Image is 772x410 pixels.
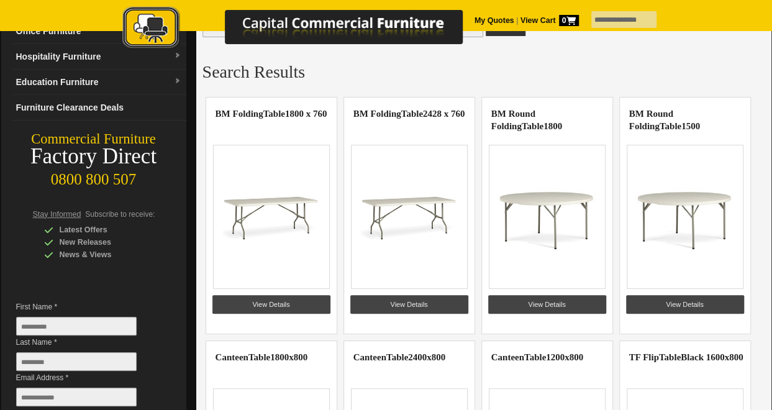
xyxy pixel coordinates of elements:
div: Commercial Furniture [1,130,186,148]
input: Email Address * [16,388,137,406]
div: News & Views [44,248,162,261]
a: BM FoldingTable1800 x 760 [216,109,327,119]
img: Capital Commercial Furniture Logo [88,6,523,52]
span: Email Address * [16,371,155,384]
a: CanteenTable1200x800 [491,352,584,362]
a: View Details [350,295,468,314]
highlight: Table [386,352,408,362]
a: Capital Commercial Furniture Logo [88,6,523,55]
div: New Releases [44,236,162,248]
a: CanteenTable1800x800 [216,352,308,362]
highlight: Table [522,121,543,131]
span: Stay Informed [33,210,81,219]
a: BM FoldingTable2428 x 760 [353,109,465,119]
div: Latest Offers [44,224,162,236]
a: View Details [488,295,606,314]
div: 0800 800 507 [1,165,186,188]
a: CanteenTable2400x800 [353,352,446,362]
highlight: Table [659,352,681,362]
img: dropdown [174,78,181,85]
span: Last Name * [16,336,155,348]
input: First Name * [16,317,137,335]
highlight: Table [524,352,546,362]
a: BM Round FoldingTable1500 [629,109,700,131]
span: Subscribe to receive: [85,210,155,219]
a: View Details [626,295,744,314]
strong: View Cart [520,16,579,25]
a: Education Furnituredropdown [11,70,186,95]
a: View Cart0 [518,16,578,25]
span: First Name * [16,301,155,313]
span: 0 [559,15,579,26]
a: Hospitality Furnituredropdown [11,44,186,70]
highlight: Table [660,121,681,131]
highlight: Table [248,352,270,362]
input: Last Name * [16,352,137,371]
highlight: Table [263,109,285,119]
a: TF FlipTableBlack 1600x800 [629,352,743,362]
a: Office Furnituredropdown [11,19,186,44]
highlight: Table [401,109,423,119]
div: Factory Direct [1,148,186,165]
a: BM Round FoldingTable1800 [491,109,562,131]
a: View Details [212,295,330,314]
h2: Search Results [202,63,765,81]
a: Furniture Clearance Deals [11,95,186,121]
